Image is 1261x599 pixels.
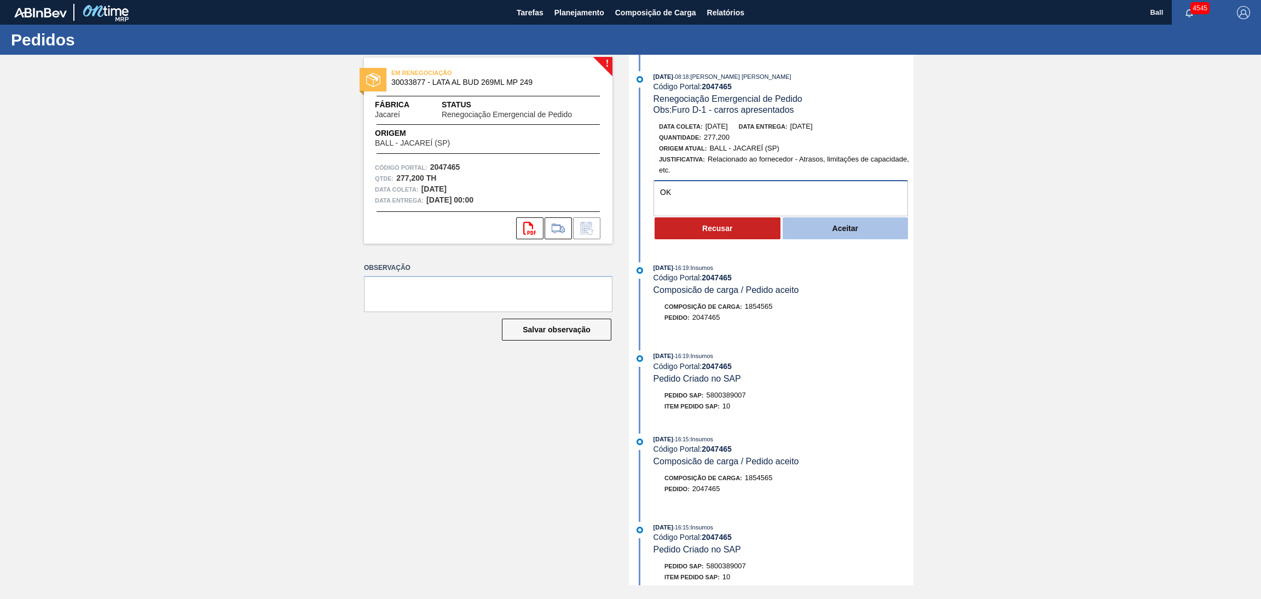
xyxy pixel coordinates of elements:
button: Recusar [655,217,780,239]
span: : Insumos [689,436,713,442]
strong: [DATE] [421,185,447,193]
span: Código Portal: [375,162,427,173]
img: atual [637,76,643,83]
img: status [366,73,380,87]
div: Código Portal: [653,445,913,453]
span: Data entrega: [739,123,788,130]
span: 10 [722,402,730,410]
span: Relatórios [707,6,744,19]
span: 5800389007 [707,391,746,399]
span: Composição de Carga : [664,303,742,310]
strong: 277,200 TH [396,174,436,182]
span: : Insumos [689,264,713,271]
span: - 08:18 [673,74,689,80]
span: Status [442,99,601,111]
span: Composição de Carga [615,6,696,19]
div: Código Portal: [653,273,913,282]
span: [DATE] [653,524,673,531]
strong: 2047465 [702,273,732,282]
img: atual [637,267,643,274]
span: Composicão de carga / Pedido aceito [653,457,799,466]
span: Data coleta: [659,123,703,130]
div: Código Portal: [653,533,913,542]
span: Origem [375,128,481,139]
span: - 16:19 [673,265,689,271]
span: 2047465 [692,313,720,321]
span: Fábrica [375,99,435,111]
span: Pedido Criado no SAP [653,545,741,554]
span: Obs: Furo D-1 - carros apresentados [653,105,794,114]
span: Renegociação Emergencial de Pedido [442,111,572,119]
span: Planejamento [554,6,604,19]
span: Data entrega: [375,195,424,206]
span: Item pedido SAP: [664,574,720,580]
span: - 16:15 [673,525,689,531]
span: [DATE] [705,122,728,130]
span: [DATE] [653,73,673,80]
strong: 2047465 [702,533,732,542]
img: atual [637,527,643,533]
span: 10 [722,573,730,581]
span: Justificativa: [659,156,705,163]
span: Jacareí [375,111,400,119]
span: 277,200 [704,133,730,141]
strong: 2047465 [702,445,732,453]
span: Composicão de carga / Pedido aceito [653,285,799,295]
span: 1854565 [745,302,773,310]
span: Pedido SAP: [664,563,704,569]
span: Data coleta: [375,184,419,195]
span: - 16:19 [673,353,689,359]
span: Item pedido SAP: [664,403,720,410]
span: Pedido SAP: [664,392,704,399]
span: : Insumos [689,353,713,359]
div: Informar alteração no pedido [573,217,600,239]
span: [DATE] [653,264,673,271]
span: Pedido : [664,486,690,492]
strong: 2047465 [430,163,460,171]
span: BALL - JACAREÍ (SP) [375,139,450,147]
div: Abrir arquivo PDF [516,217,543,239]
span: Renegociação Emergencial de Pedido [653,94,802,103]
span: 30033877 - LATA AL BUD 269ML MP 249 [391,78,590,87]
span: Relacionado ao fornecedor - Atrasos, limitações de capacidade, etc. [659,155,909,174]
span: - 16:15 [673,436,689,442]
img: atual [637,355,643,362]
span: EM RENEGOCIAÇÃO [391,67,545,78]
label: Observação [364,260,612,276]
div: Código Portal: [653,82,913,91]
img: atual [637,439,643,445]
span: 5800389007 [707,562,746,570]
span: [DATE] [653,436,673,442]
span: Pedido : [664,314,690,321]
div: Código Portal: [653,362,913,371]
span: [DATE] [790,122,813,130]
button: Aceitar [783,217,909,239]
div: Ir para Composição de Carga [545,217,572,239]
span: : [PERSON_NAME] [PERSON_NAME] [689,73,791,80]
span: 2047465 [692,485,720,493]
strong: 2047465 [702,82,732,91]
textarea: OK [653,180,908,216]
button: Notificações [1172,5,1207,20]
h1: Pedidos [11,33,205,46]
strong: [DATE] 00:00 [426,195,473,204]
span: 1854565 [745,474,773,482]
span: Tarefas [517,6,543,19]
span: Composição de Carga : [664,475,742,481]
img: Logout [1237,6,1250,19]
span: BALL - JACAREÍ (SP) [709,144,779,152]
button: Salvar observação [502,319,611,341]
span: [DATE] [653,353,673,359]
img: TNhmsLtSVTkK8tSr43FrP2fwEKptu5GPRR3wAAAABJRU5ErkJggg== [14,8,67,18]
span: Quantidade : [659,134,701,141]
strong: 2047465 [702,362,732,371]
span: : Insumos [689,524,713,531]
span: Qtde : [375,173,394,184]
span: 4545 [1190,2,1210,14]
span: Pedido Criado no SAP [653,374,741,383]
span: Origem Atual: [659,145,707,152]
